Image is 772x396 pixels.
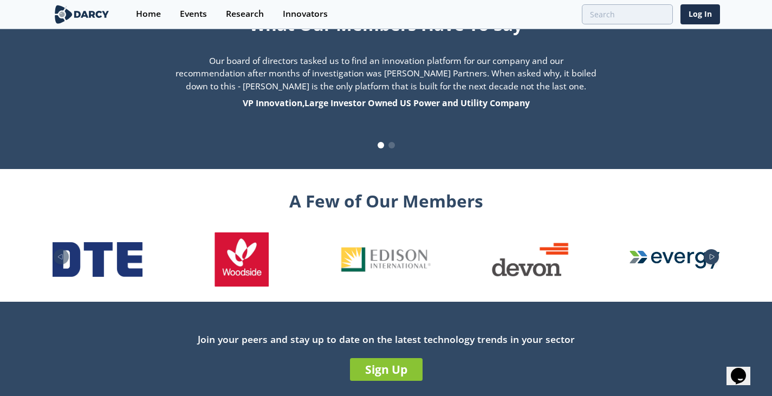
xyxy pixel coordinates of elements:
div: Previous slide [54,249,69,264]
div: Join your peers and stay up to date on the latest technology trends in your sector [53,332,720,346]
div: 13 / 26 [52,242,142,277]
div: VP Innovation , Large Investor Owned US Power and Utility Company [174,97,599,110]
img: logo-wide.svg [53,5,112,24]
img: 1608048026791-dvn.com.png [491,242,569,277]
img: woodside.com.au.png [215,232,269,287]
div: Research [226,10,264,18]
input: Advanced Search [582,4,673,24]
img: 1616509367060-DTE.png [52,242,142,277]
a: Sign Up [350,358,423,381]
div: Events [180,10,207,18]
div: Next slide [704,249,719,264]
div: 14 / 26 [197,232,287,287]
div: 15 / 26 [341,247,431,272]
div: A Few of Our Members [53,184,720,213]
div: 16 / 26 [485,242,575,277]
iframe: chat widget [726,353,761,385]
img: 1652368361385-Evergy_Logo_RGB.png [630,251,719,269]
div: 2 / 4 [136,55,637,110]
a: Log In [680,4,720,24]
div: Our board of directors tasked us to find an innovation platform for our company and our recommend... [136,55,637,110]
img: 1613761100414-edison%20logo.png [341,247,431,272]
div: Home [136,10,161,18]
div: Innovators [283,10,328,18]
div: 17 / 26 [630,251,719,269]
